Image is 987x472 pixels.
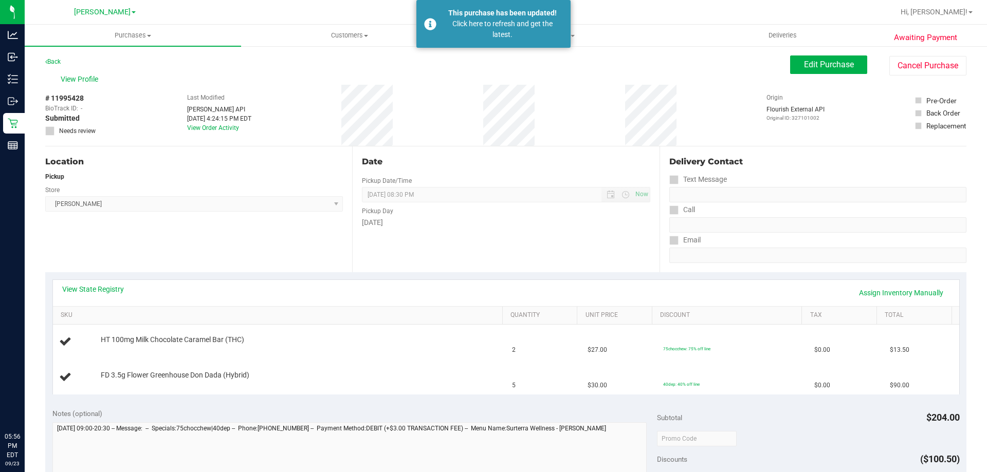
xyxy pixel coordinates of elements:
[61,74,102,85] span: View Profile
[669,172,727,187] label: Text Message
[926,121,966,131] div: Replacement
[926,412,960,423] span: $204.00
[669,202,695,217] label: Call
[663,382,700,387] span: 40dep: 40% off line
[45,93,84,104] span: # 11995428
[442,8,563,18] div: This purchase has been updated!
[187,114,251,123] div: [DATE] 4:24:15 PM EDT
[755,31,811,40] span: Deliveries
[669,217,966,233] input: Format: (999) 999-9999
[885,311,947,319] a: Total
[45,156,343,168] div: Location
[362,176,412,185] label: Pickup Date/Time
[889,56,966,75] button: Cancel Purchase
[814,345,830,355] span: $0.00
[890,345,909,355] span: $13.50
[442,18,563,40] div: Click here to refresh and get the latest.
[669,187,966,202] input: Format: (999) 999-9999
[187,105,251,114] div: [PERSON_NAME] API
[657,450,687,468] span: Discounts
[901,8,967,16] span: Hi, [PERSON_NAME]!
[588,381,607,390] span: $30.00
[669,233,701,248] label: Email
[852,284,950,301] a: Assign Inventory Manually
[242,31,457,40] span: Customers
[25,25,241,46] a: Purchases
[362,156,650,168] div: Date
[920,454,960,464] span: ($100.50)
[657,413,682,422] span: Subtotal
[660,311,798,319] a: Discount
[45,113,80,124] span: Submitted
[52,409,102,418] span: Notes (optional)
[586,311,648,319] a: Unit Price
[669,156,966,168] div: Delivery Contact
[362,206,393,216] label: Pickup Day
[8,30,18,40] inline-svg: Analytics
[45,185,60,195] label: Store
[512,345,516,355] span: 2
[5,432,20,460] p: 05:56 PM EDT
[894,32,957,44] span: Awaiting Payment
[8,140,18,150] inline-svg: Reports
[512,381,516,390] span: 5
[187,93,225,102] label: Last Modified
[657,431,737,446] input: Promo Code
[790,55,867,74] button: Edit Purchase
[766,93,783,102] label: Origin
[926,96,957,106] div: Pre-Order
[61,311,498,319] a: SKU
[101,370,249,380] span: FD 3.5g Flower Greenhouse Don Dada (Hybrid)
[45,58,61,65] a: Back
[187,124,239,131] a: View Order Activity
[8,74,18,84] inline-svg: Inventory
[814,381,830,390] span: $0.00
[5,460,20,467] p: 09/23
[926,108,960,118] div: Back Order
[362,217,650,228] div: [DATE]
[81,104,82,113] span: -
[8,96,18,106] inline-svg: Outbound
[8,118,18,128] inline-svg: Retail
[510,311,573,319] a: Quantity
[804,60,854,69] span: Edit Purchase
[588,345,607,355] span: $27.00
[766,105,825,122] div: Flourish External API
[45,104,78,113] span: BioTrack ID:
[766,114,825,122] p: Original ID: 327101002
[810,311,873,319] a: Tax
[241,25,458,46] a: Customers
[8,52,18,62] inline-svg: Inbound
[74,8,131,16] span: [PERSON_NAME]
[45,173,64,180] strong: Pickup
[10,390,41,421] iframe: Resource center
[59,126,96,136] span: Needs review
[101,335,244,345] span: HT 100mg Milk Chocolate Caramel Bar (THC)
[62,284,124,294] a: View State Registry
[663,346,710,351] span: 75chocchew: 75% off line
[25,31,241,40] span: Purchases
[674,25,891,46] a: Deliveries
[890,381,909,390] span: $90.00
